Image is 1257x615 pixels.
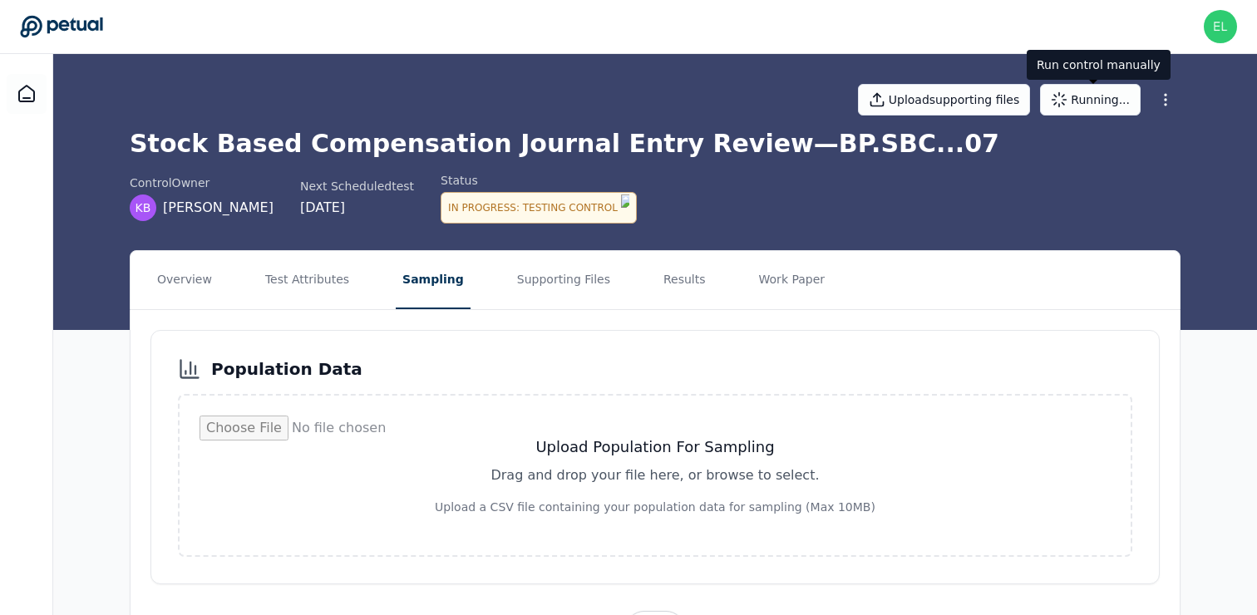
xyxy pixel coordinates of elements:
[621,194,629,221] img: Logo
[1204,10,1237,43] img: eliot+reddit@petual.ai
[136,199,151,216] span: KB
[300,178,414,194] div: Next Scheduled test
[858,84,1031,116] button: Uploadsupporting files
[752,251,832,309] button: Work Paper
[7,74,47,114] a: Dashboard
[396,251,471,309] button: Sampling
[510,251,617,309] button: Supporting Files
[163,198,274,218] span: [PERSON_NAME]
[441,192,637,224] div: In Progress : Testing Control
[300,198,414,218] div: [DATE]
[130,175,274,191] div: control Owner
[131,251,1180,309] nav: Tabs
[259,251,356,309] button: Test Attributes
[441,172,637,189] div: Status
[657,251,712,309] button: Results
[130,129,1181,159] h1: Stock Based Compensation Journal Entry Review — BP.SBC...07
[150,251,219,309] button: Overview
[20,15,103,38] a: Go to Dashboard
[1040,84,1141,116] button: Running...
[1027,50,1171,80] div: Run control manually
[1151,85,1181,115] button: More Options
[211,357,362,381] h3: Population Data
